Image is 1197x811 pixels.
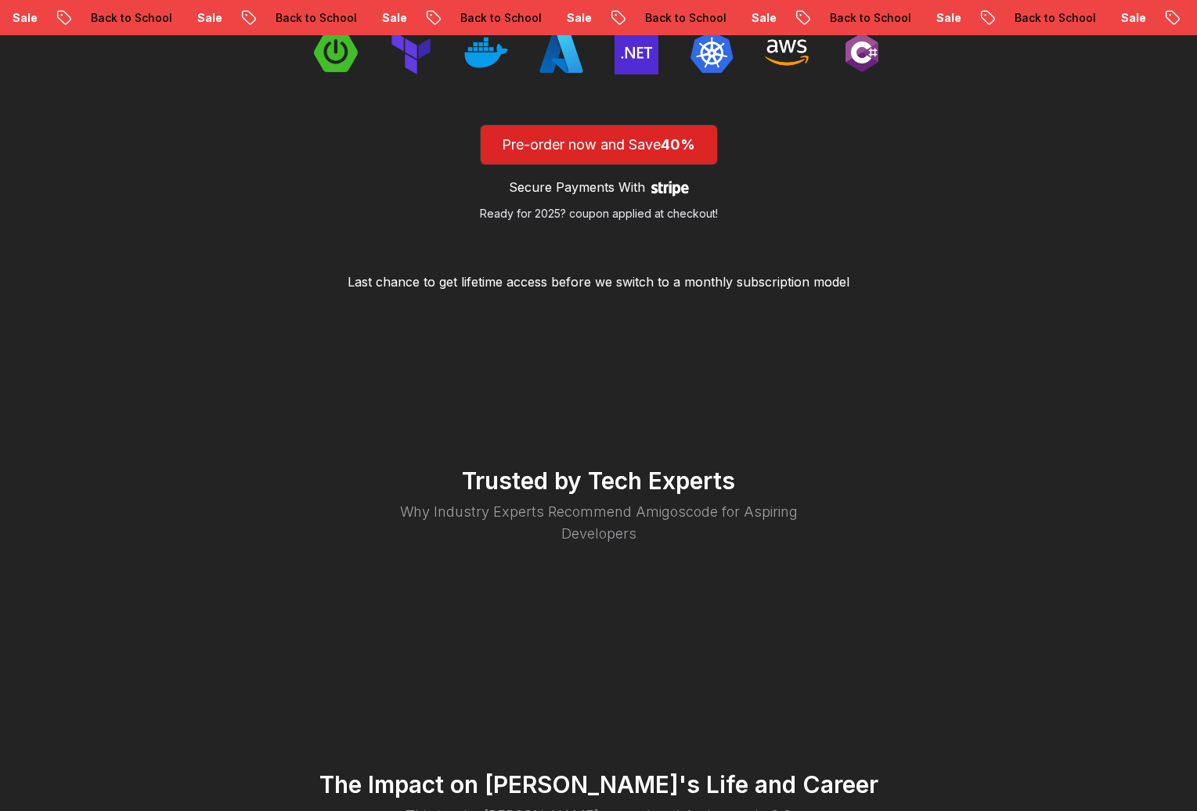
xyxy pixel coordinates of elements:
[615,31,658,74] img: techs tacks
[551,10,601,26] p: Sale
[814,10,921,26] p: Back to School
[348,272,849,291] p: Last chance to get lifetime access before we switch to a monthly subscription model
[129,467,1069,495] h2: Trusted by Tech Experts
[480,124,718,222] button: Pre-order now and Save40%Secure Payments WithReady for 2025? coupon applied at checkout!
[182,10,232,26] p: Sale
[999,10,1105,26] p: Back to School
[260,10,366,26] p: Back to School
[464,31,508,74] img: techs tacks
[129,770,1069,798] h2: The Impact on [PERSON_NAME]'s Life and Career
[1105,10,1156,26] p: Sale
[690,31,734,74] img: techs tacks
[480,206,718,222] p: Ready for 2025? coupon applied at checkout!
[736,10,786,26] p: Sale
[445,10,551,26] p: Back to School
[509,178,645,196] p: Secure Payments With
[661,136,695,153] span: 40%
[840,31,884,74] img: techs tacks
[539,31,583,74] img: techs tacks
[314,31,358,74] img: techs tacks
[75,10,182,26] p: Back to School
[629,10,736,26] p: Back to School
[389,31,433,74] img: techs tacks
[366,10,416,26] p: Sale
[373,501,824,545] p: Why Industry Experts Recommend Amigoscode for Aspiring Developers
[499,134,699,156] p: Pre-order now and Save
[765,31,809,74] img: techs tacks
[921,10,971,26] p: Sale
